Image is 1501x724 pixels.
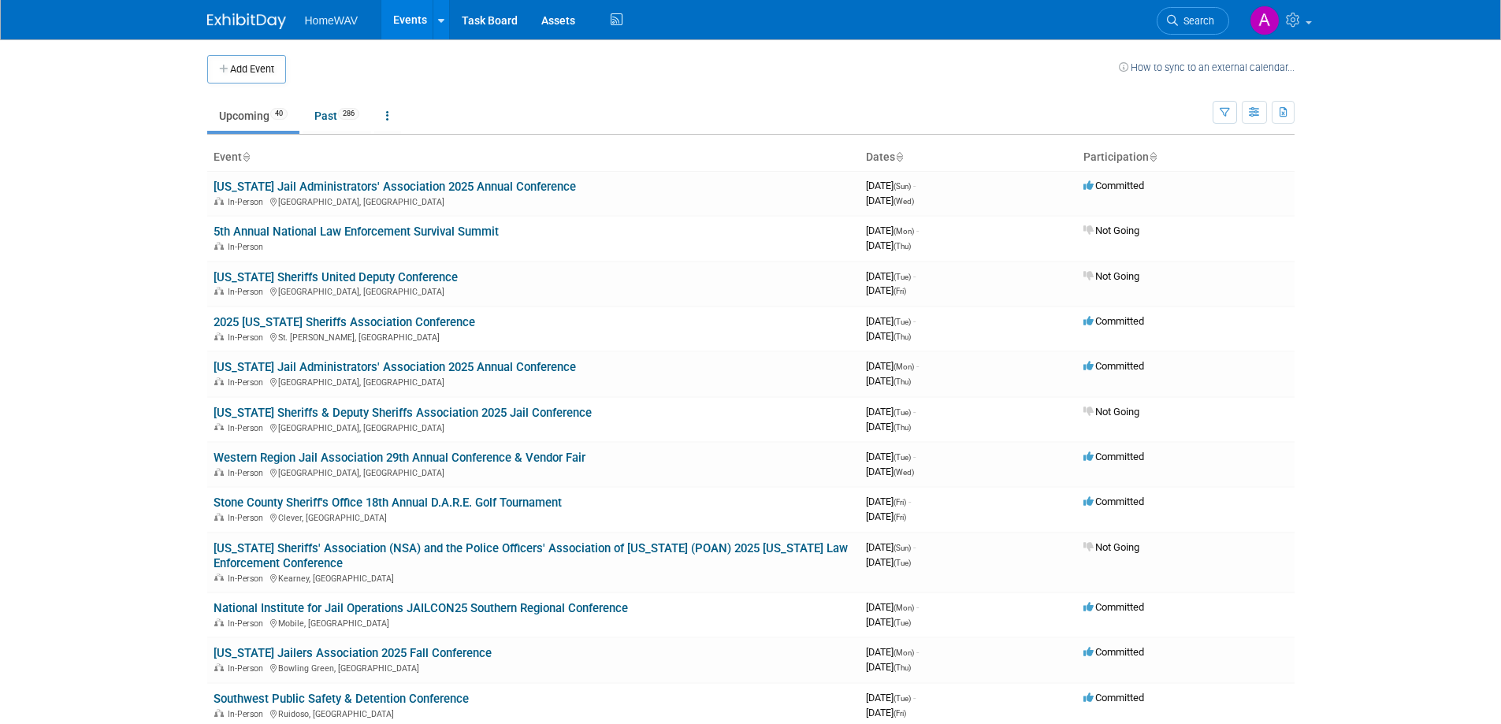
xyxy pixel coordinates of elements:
[894,663,911,672] span: (Thu)
[214,707,853,719] div: Ruidoso, [GEOGRAPHIC_DATA]
[305,14,359,27] span: HomeWAV
[214,270,458,284] a: [US_STATE] Sheriffs United Deputy Conference
[214,466,853,478] div: [GEOGRAPHIC_DATA], [GEOGRAPHIC_DATA]
[1083,692,1144,704] span: Committed
[207,55,286,84] button: Add Event
[214,180,576,194] a: [US_STATE] Jail Administrators' Association 2025 Annual Conference
[894,273,911,281] span: (Tue)
[894,453,911,462] span: (Tue)
[866,496,911,507] span: [DATE]
[228,287,268,297] span: In-Person
[1083,451,1144,462] span: Committed
[913,180,916,191] span: -
[1083,646,1144,658] span: Committed
[214,663,224,671] img: In-Person Event
[214,375,853,388] div: [GEOGRAPHIC_DATA], [GEOGRAPHIC_DATA]
[214,541,848,570] a: [US_STATE] Sheriffs' Association (NSA) and the Police Officers' Association of [US_STATE] (POAN) ...
[894,618,911,627] span: (Tue)
[270,108,288,120] span: 40
[916,360,919,372] span: -
[228,197,268,207] span: In-Person
[214,574,224,581] img: In-Person Event
[1178,15,1214,27] span: Search
[894,377,911,386] span: (Thu)
[207,13,286,29] img: ExhibitDay
[894,408,911,417] span: (Tue)
[214,287,224,295] img: In-Person Event
[1149,150,1157,163] a: Sort by Participation Type
[228,574,268,584] span: In-Person
[214,330,853,343] div: St. [PERSON_NAME], [GEOGRAPHIC_DATA]
[866,646,919,658] span: [DATE]
[214,377,224,385] img: In-Person Event
[214,618,224,626] img: In-Person Event
[228,242,268,252] span: In-Person
[228,663,268,674] span: In-Person
[228,332,268,343] span: In-Person
[228,468,268,478] span: In-Person
[866,180,916,191] span: [DATE]
[866,406,916,418] span: [DATE]
[894,498,906,507] span: (Fri)
[214,616,853,629] div: Mobile, [GEOGRAPHIC_DATA]
[866,511,906,522] span: [DATE]
[866,707,906,718] span: [DATE]
[214,360,576,374] a: [US_STATE] Jail Administrators' Association 2025 Annual Conference
[894,603,914,612] span: (Mon)
[228,709,268,719] span: In-Person
[916,225,919,236] span: -
[866,451,916,462] span: [DATE]
[1250,6,1280,35] img: Amanda Jasper
[214,511,853,523] div: Clever, [GEOGRAPHIC_DATA]
[913,315,916,327] span: -
[1077,144,1295,171] th: Participation
[894,332,911,341] span: (Thu)
[214,513,224,521] img: In-Person Event
[214,242,224,250] img: In-Person Event
[1083,180,1144,191] span: Committed
[894,648,914,657] span: (Mon)
[866,466,914,477] span: [DATE]
[214,315,475,329] a: 2025 [US_STATE] Sheriffs Association Conference
[1083,496,1144,507] span: Committed
[214,496,562,510] a: Stone County Sheriff's Office 18th Annual D.A.R.E. Golf Tournament
[866,601,919,613] span: [DATE]
[894,423,911,432] span: (Thu)
[228,423,268,433] span: In-Person
[303,101,371,131] a: Past286
[894,468,914,477] span: (Wed)
[894,362,914,371] span: (Mon)
[913,270,916,282] span: -
[894,694,911,703] span: (Tue)
[894,513,906,522] span: (Fri)
[866,556,911,568] span: [DATE]
[894,182,911,191] span: (Sun)
[214,421,853,433] div: [GEOGRAPHIC_DATA], [GEOGRAPHIC_DATA]
[214,284,853,297] div: [GEOGRAPHIC_DATA], [GEOGRAPHIC_DATA]
[214,646,492,660] a: [US_STATE] Jailers Association 2025 Fall Conference
[866,270,916,282] span: [DATE]
[214,571,853,584] div: Kearney, [GEOGRAPHIC_DATA]
[916,601,919,613] span: -
[866,692,916,704] span: [DATE]
[1157,7,1229,35] a: Search
[866,360,919,372] span: [DATE]
[860,144,1077,171] th: Dates
[214,451,585,465] a: Western Region Jail Association 29th Annual Conference & Vendor Fair
[894,709,906,718] span: (Fri)
[866,375,911,387] span: [DATE]
[214,225,499,239] a: 5th Annual National Law Enforcement Survival Summit
[242,150,250,163] a: Sort by Event Name
[866,315,916,327] span: [DATE]
[1083,360,1144,372] span: Committed
[214,423,224,431] img: In-Person Event
[214,197,224,205] img: In-Person Event
[207,101,299,131] a: Upcoming40
[214,661,853,674] div: Bowling Green, [GEOGRAPHIC_DATA]
[228,513,268,523] span: In-Person
[866,225,919,236] span: [DATE]
[214,692,469,706] a: Southwest Public Safety & Detention Conference
[894,227,914,236] span: (Mon)
[1083,270,1139,282] span: Not Going
[1083,541,1139,553] span: Not Going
